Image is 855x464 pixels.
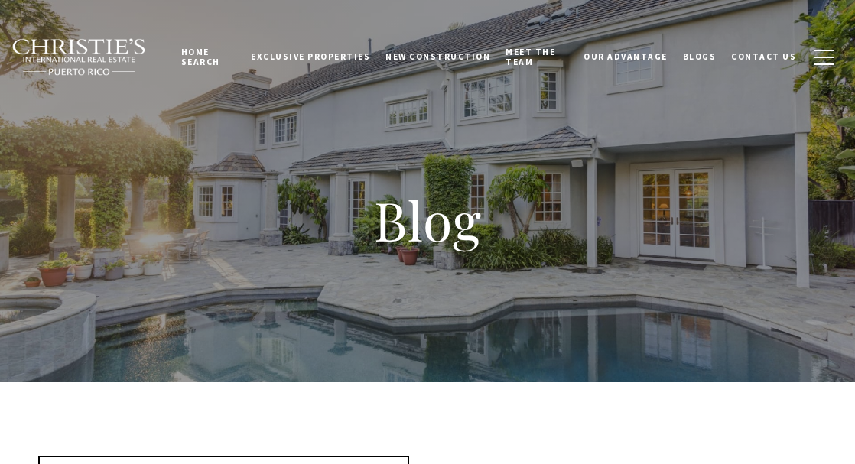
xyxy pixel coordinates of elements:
a: Blogs [675,37,724,76]
a: New Construction [378,37,498,76]
h1: Blog [122,187,733,254]
a: Our Advantage [576,37,675,76]
span: Our Advantage [584,51,668,62]
span: Exclusive Properties [251,51,370,62]
img: Christie's International Real Estate black text logo [11,38,147,76]
span: Blogs [683,51,717,62]
span: Contact Us [731,51,796,62]
a: Meet the Team [498,33,576,81]
a: Exclusive Properties [243,37,378,76]
span: New Construction [385,51,490,62]
a: Home Search [174,33,243,81]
